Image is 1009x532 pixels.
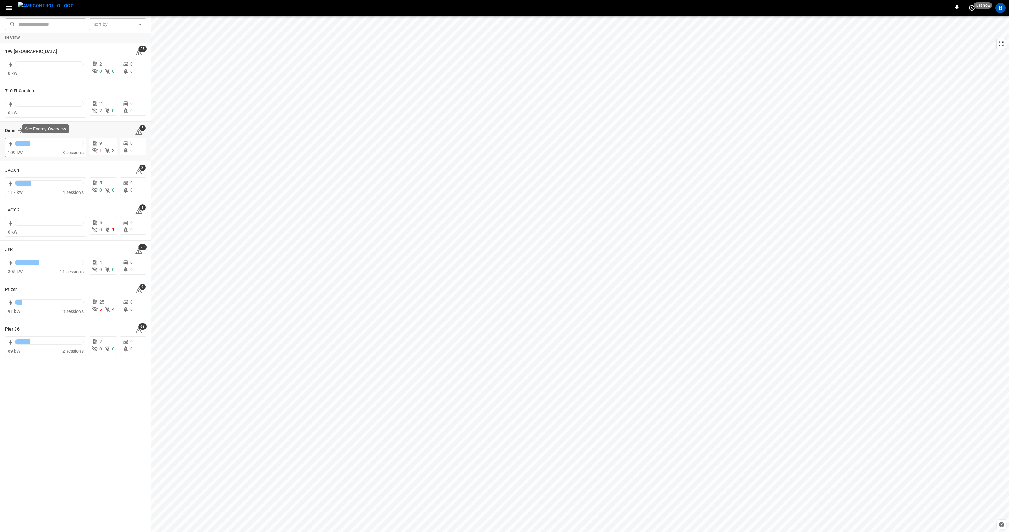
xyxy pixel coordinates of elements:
span: 11 sessions [60,269,84,274]
span: 0 kW [8,110,18,115]
span: 109 kW [8,150,23,155]
span: 0 [130,148,133,153]
span: 2 [99,108,102,113]
span: 3 sessions [62,309,84,314]
span: 4 sessions [62,190,84,195]
span: 0 [112,346,114,351]
span: 117 kW [8,190,23,195]
span: 0 [99,346,102,351]
p: See Energy Overview [25,126,66,132]
span: 25 [138,46,147,52]
span: 0 [130,108,133,113]
span: 395 kW [8,269,23,274]
span: 5 [99,220,102,225]
span: 89 kW [8,349,20,354]
span: 0 [130,188,133,193]
span: 0 [112,267,114,272]
span: 2 [99,339,102,344]
span: 0 [130,227,133,232]
strong: In View [5,36,20,40]
span: 0 [130,339,133,344]
div: profile-icon [995,3,1006,13]
span: 4 [99,260,102,265]
span: 25 [99,299,104,304]
span: 0 [130,267,133,272]
span: 1 [139,204,146,211]
span: 3 sessions [62,150,84,155]
span: 5 [99,307,102,312]
span: 0 [99,69,102,74]
h6: Dime [5,127,15,134]
button: set refresh interval [967,3,977,13]
span: 0 [130,61,133,66]
span: 63 [138,323,147,330]
span: 9 [99,141,102,146]
img: ampcontrol.io logo [18,2,74,10]
h6: Pier 36 [5,326,20,333]
span: 5 [139,125,146,131]
canvas: Map [151,16,1009,532]
span: just now [974,2,992,9]
span: 0 [130,307,133,312]
span: 0 [130,260,133,265]
h6: JACX 2 [5,207,20,214]
span: 2 [99,101,102,106]
span: 0 [112,188,114,193]
span: 0 [130,299,133,304]
span: 0 [112,108,114,113]
span: 2 [99,61,102,66]
span: 91 kW [8,309,20,314]
h6: 199 Erie [5,48,57,55]
span: 0 [99,267,102,272]
span: 0 [130,69,133,74]
h6: JFK [5,246,13,253]
h6: 710 El Camino [5,88,34,95]
span: 0 [130,220,133,225]
span: 2 sessions [62,349,84,354]
span: 3 [139,165,146,171]
h6: JACX 1 [5,167,20,174]
span: 29 [138,244,147,250]
span: 0 kW [8,71,18,76]
span: 9 [139,284,146,290]
span: 0 [130,346,133,351]
span: 0 [112,69,114,74]
span: 0 kW [8,229,18,234]
span: 2 [112,148,114,153]
span: 1 [112,227,114,232]
span: 0 [130,180,133,185]
span: 0 [130,141,133,146]
span: 0 [99,227,102,232]
span: 4 [112,307,114,312]
span: 1 [99,148,102,153]
span: 5 [99,180,102,185]
span: 0 [130,101,133,106]
span: 0 [99,188,102,193]
h6: Pfizer [5,286,17,293]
